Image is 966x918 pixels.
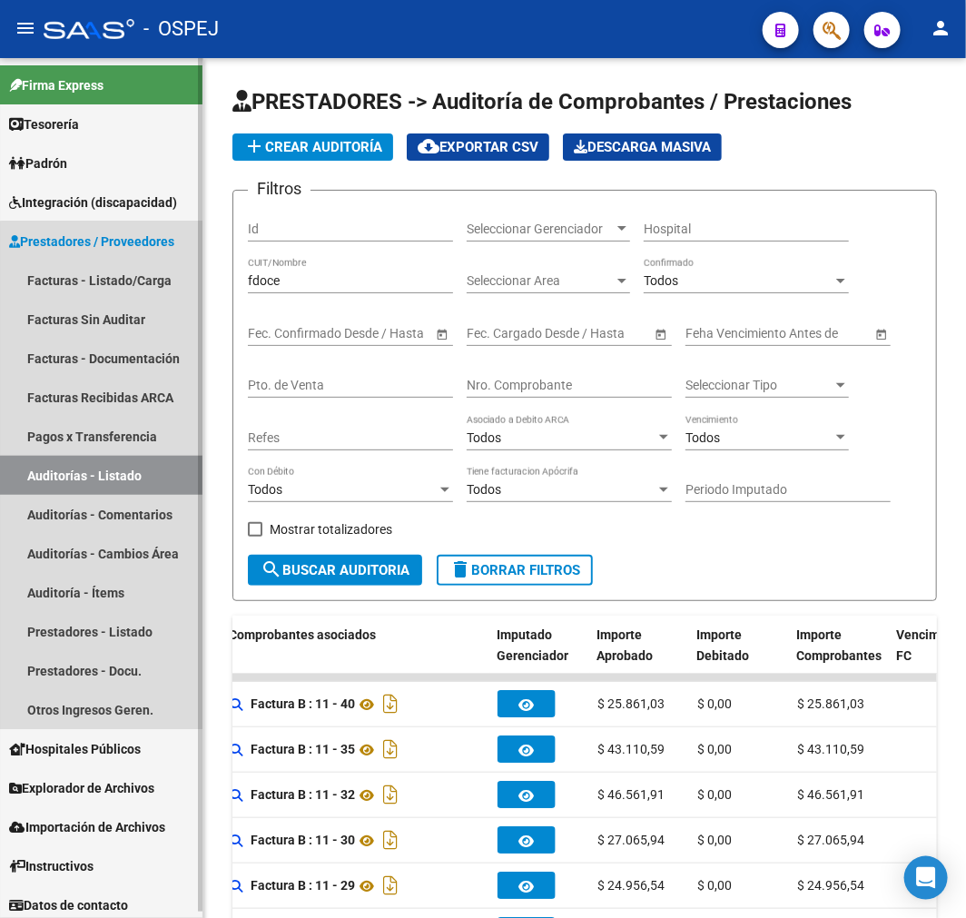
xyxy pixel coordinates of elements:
span: Seleccionar Tipo [685,378,833,393]
span: Borrar Filtros [449,562,580,578]
span: Buscar Auditoria [261,562,409,578]
span: $ 43.110,59 [597,742,665,756]
span: $ 27.065,94 [597,833,665,847]
span: $ 46.561,91 [797,787,864,802]
div: Open Intercom Messenger [904,856,948,900]
span: Todos [248,482,282,497]
span: Importación de Archivos [9,817,165,837]
input: End date [320,326,409,341]
datatable-header-cell: Importe Debitado [689,616,789,696]
button: Open calendar [432,324,451,343]
h3: Filtros [248,176,310,202]
span: $ 0,00 [697,787,732,802]
app-download-masive: Descarga masiva de comprobantes (adjuntos) [563,133,722,161]
span: $ 43.110,59 [797,742,864,756]
span: Todos [467,482,501,497]
span: Todos [685,430,720,445]
span: Crear Auditoría [243,139,382,155]
span: $ 0,00 [697,833,732,847]
mat-icon: add [243,135,265,157]
span: $ 0,00 [697,742,732,756]
span: - OSPEJ [143,9,219,49]
span: Seleccionar Gerenciador [467,222,614,237]
span: Mostrar totalizadores [270,518,392,540]
span: Prestadores / Proveedores [9,232,174,252]
span: Datos de contacto [9,895,128,915]
mat-icon: person [930,17,951,39]
span: Explorador de Archivos [9,778,154,798]
span: Padrón [9,153,67,173]
span: Importe Comprobantes [796,627,882,663]
mat-icon: search [261,558,282,580]
strong: Factura B : 11 - 29 [251,879,355,893]
input: Start date [467,326,523,341]
datatable-header-cell: Importe Aprobado [589,616,689,696]
span: Instructivos [9,856,94,876]
span: Importe Debitado [696,627,749,663]
strong: Factura B : 11 - 32 [251,788,355,803]
span: Tesorería [9,114,79,134]
span: $ 25.861,03 [597,696,665,711]
span: Imputado Gerenciador [497,627,568,663]
span: Descarga Masiva [574,139,711,155]
span: $ 0,00 [697,696,732,711]
span: Todos [644,273,678,288]
button: Buscar Auditoria [248,555,422,586]
span: Hospitales Públicos [9,739,141,759]
span: Importe Aprobado [596,627,653,663]
button: Open calendar [872,324,891,343]
span: $ 27.065,94 [797,833,864,847]
span: Integración (discapacidad) [9,192,177,212]
span: $ 25.861,03 [797,696,864,711]
span: $ 24.956,54 [597,878,665,893]
input: Start date [248,326,304,341]
button: Crear Auditoría [232,133,393,161]
strong: Factura B : 11 - 40 [251,697,355,712]
i: Descargar documento [379,825,402,854]
i: Descargar documento [379,689,402,718]
strong: Factura B : 11 - 35 [251,743,355,757]
datatable-header-cell: Imputado Gerenciador [489,616,589,696]
button: Open calendar [651,324,670,343]
mat-icon: delete [449,558,471,580]
span: $ 24.956,54 [797,878,864,893]
span: Exportar CSV [418,139,538,155]
span: Todos [467,430,501,445]
button: Descarga Masiva [563,133,722,161]
span: Comprobantes asociados [229,627,376,642]
i: Descargar documento [379,780,402,809]
strong: Factura B : 11 - 30 [251,834,355,848]
mat-icon: cloud_download [418,135,439,157]
input: End date [538,326,627,341]
span: $ 46.561,91 [597,787,665,802]
i: Descargar documento [379,871,402,900]
button: Exportar CSV [407,133,549,161]
datatable-header-cell: Comprobantes asociados [222,616,489,696]
i: Descargar documento [379,735,402,764]
span: $ 0,00 [697,878,732,893]
datatable-header-cell: Importe Comprobantes [789,616,889,696]
mat-icon: menu [15,17,36,39]
button: Borrar Filtros [437,555,593,586]
span: PRESTADORES -> Auditoría de Comprobantes / Prestaciones [232,89,852,114]
span: Seleccionar Area [467,273,614,289]
span: Firma Express [9,75,103,95]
